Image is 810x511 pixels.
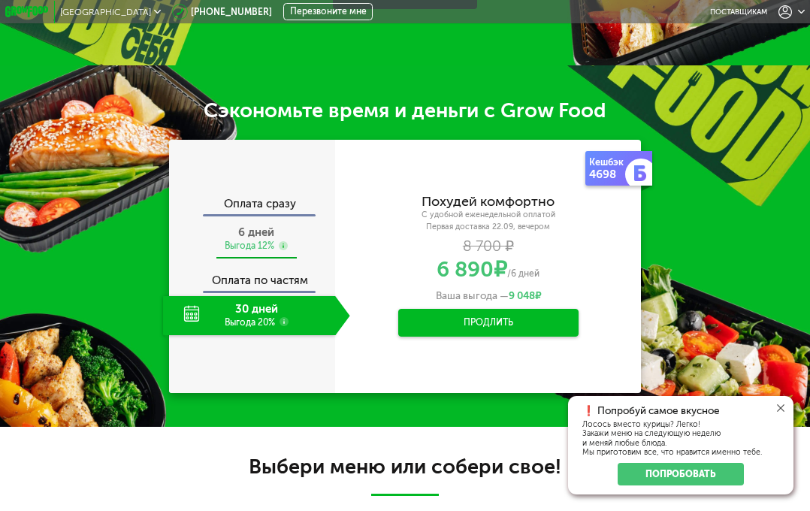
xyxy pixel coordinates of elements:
span: [GEOGRAPHIC_DATA] [60,7,151,17]
div: Кешбэк [589,156,632,168]
span: 6 890 [437,259,494,280]
div: Похудей комфортно [422,195,555,208]
button: Продлить [398,309,579,337]
a: Попробовать [618,463,744,485]
span: /6 дней [507,268,539,279]
button: Перезвоните мне [283,3,373,20]
div: Оплата сразу [170,197,335,213]
a: [PHONE_NUMBER] [191,7,272,17]
span: ₽ [509,290,541,302]
span: 9 048 [509,289,535,302]
div: Оплата по частям [170,264,335,291]
div: Ваша выгода — [335,290,641,302]
div: Лосось вместо курицы? Легко! Закажи меню на следующую неделю и меняй любые блюда. Мы приготовим в... [582,420,779,458]
div: Выгода 12% [225,240,274,252]
div: 8 700 ₽ [335,240,641,253]
div: 4698 [589,168,632,181]
div: Первая доставка 22.09, вечером [335,222,641,232]
span: ₽ [437,256,507,282]
span: 6 дней [238,225,274,239]
div: ❗️ Попробуй самое вкусное [582,404,779,417]
div: С удобной еженедельной оплатой [335,210,641,220]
